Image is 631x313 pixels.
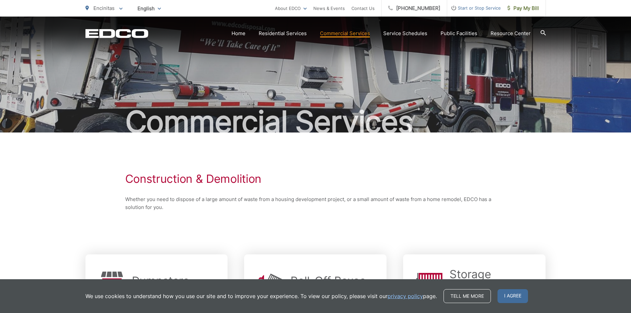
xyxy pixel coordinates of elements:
[498,289,528,303] span: I agree
[441,29,477,37] a: Public Facilities
[232,29,245,37] a: Home
[85,105,546,138] h2: Commercial Services
[351,4,375,12] a: Contact Us
[444,289,491,303] a: Tell me more
[313,4,345,12] a: News & Events
[132,3,166,14] span: English
[132,274,189,287] h2: Dumpsters
[275,4,307,12] a: About EDCO
[383,29,427,37] a: Service Schedules
[85,29,148,38] a: EDCD logo. Return to the homepage.
[290,274,365,287] h2: Roll-Off Boxes
[320,29,370,37] a: Commercial Services
[507,4,539,12] span: Pay My Bill
[259,29,307,37] a: Residential Services
[125,172,506,185] h1: Construction & Demolition
[388,292,423,300] a: privacy policy
[93,5,115,11] span: Encinitas
[449,268,532,294] h2: Storage Containers
[125,195,506,211] p: Whether you need to dispose of a large amount of waste from a housing development project, or a s...
[85,292,437,300] p: We use cookies to understand how you use our site and to improve your experience. To view our pol...
[491,29,531,37] a: Resource Center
